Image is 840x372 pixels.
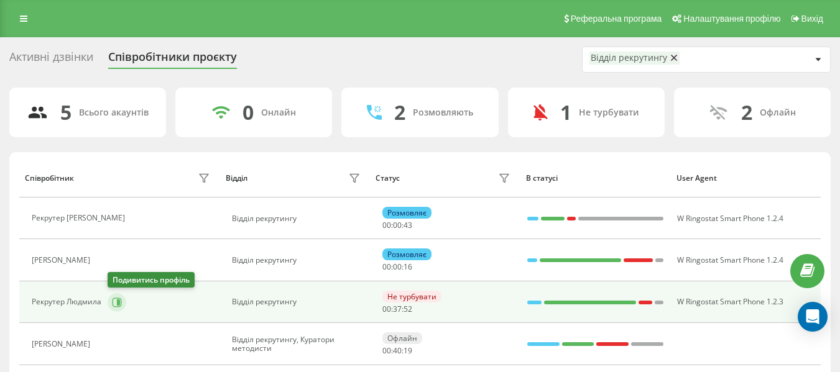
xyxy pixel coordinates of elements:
span: W Ringostat Smart Phone 1.2.3 [677,296,783,307]
span: 00 [393,261,402,272]
span: 43 [404,220,412,230]
div: 2 [741,101,752,124]
div: 0 [242,101,254,124]
div: Розмовляє [382,248,432,260]
span: 37 [393,304,402,314]
div: Рекрутер Людмила [32,297,104,306]
div: Відділ рекрутингу [232,297,363,306]
span: Налаштування профілю [683,14,780,24]
div: Не турбувати [382,291,441,302]
div: Відділ рекрутингу [232,256,363,265]
div: Всього акаунтів [79,107,149,118]
div: [PERSON_NAME] [32,256,93,265]
div: В статусі [526,174,665,183]
div: Статус [376,174,400,183]
div: Open Intercom Messenger [798,302,828,332]
div: 2 [394,101,405,124]
div: Співробітник [25,174,74,183]
div: Розмовляють [413,107,473,118]
span: 00 [393,220,402,230]
div: Подивитись профіль [108,272,195,288]
div: Не турбувати [579,107,639,118]
div: Відділ рекрутингу, Куратори методисти [232,335,363,353]
div: Офлайн [760,107,796,118]
div: 5 [60,101,72,124]
span: 40 [393,345,402,356]
div: Відділ рекрутингу [591,53,667,63]
span: 00 [382,261,391,272]
div: Офлайн [382,332,422,344]
span: 00 [382,220,391,230]
span: 52 [404,304,412,314]
span: 19 [404,345,412,356]
div: User Agent [676,174,815,183]
div: Активні дзвінки [9,50,93,70]
div: [PERSON_NAME] [32,340,93,348]
div: : : [382,347,412,355]
div: Онлайн [261,107,296,118]
span: W Ringostat Smart Phone 1.2.4 [677,213,783,224]
span: Вихід [801,14,823,24]
div: Рекрутер [PERSON_NAME] [32,214,128,222]
span: 16 [404,261,412,272]
span: W Ringostat Smart Phone 1.2.4 [677,255,783,265]
div: Відділ рекрутингу [232,214,363,223]
span: 00 [382,304,391,314]
span: Реферальна програма [571,14,662,24]
div: : : [382,305,412,314]
div: : : [382,221,412,230]
div: Відділ [226,174,247,183]
div: Співробітники проєкту [108,50,237,70]
div: 1 [560,101,571,124]
div: : : [382,263,412,271]
div: Розмовляє [382,207,432,219]
span: 00 [382,345,391,356]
